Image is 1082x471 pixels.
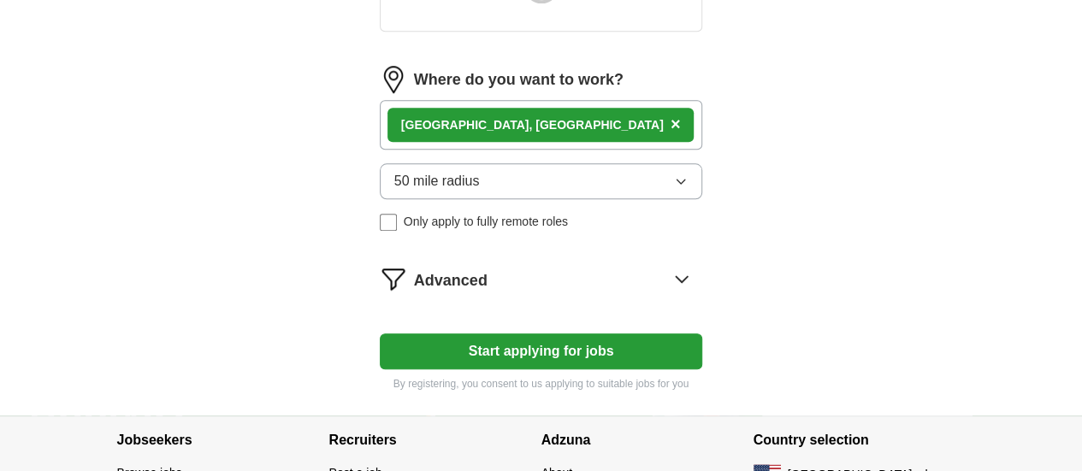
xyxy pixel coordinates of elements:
label: Where do you want to work? [414,68,624,91]
span: Advanced [414,269,488,292]
button: × [671,112,681,138]
span: 50 mile radius [394,171,480,191]
input: Only apply to fully remote roles [380,214,397,231]
div: [GEOGRAPHIC_DATA], [GEOGRAPHIC_DATA] [401,116,664,134]
h4: Country selection [754,416,966,464]
span: Only apply to fully remote roles [404,213,568,231]
button: Start applying for jobs [380,333,703,369]
img: filter [380,265,407,292]
button: 50 mile radius [380,163,703,199]
img: location.png [380,66,407,93]
p: By registering, you consent to us applying to suitable jobs for you [380,376,703,392]
span: × [671,115,681,133]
